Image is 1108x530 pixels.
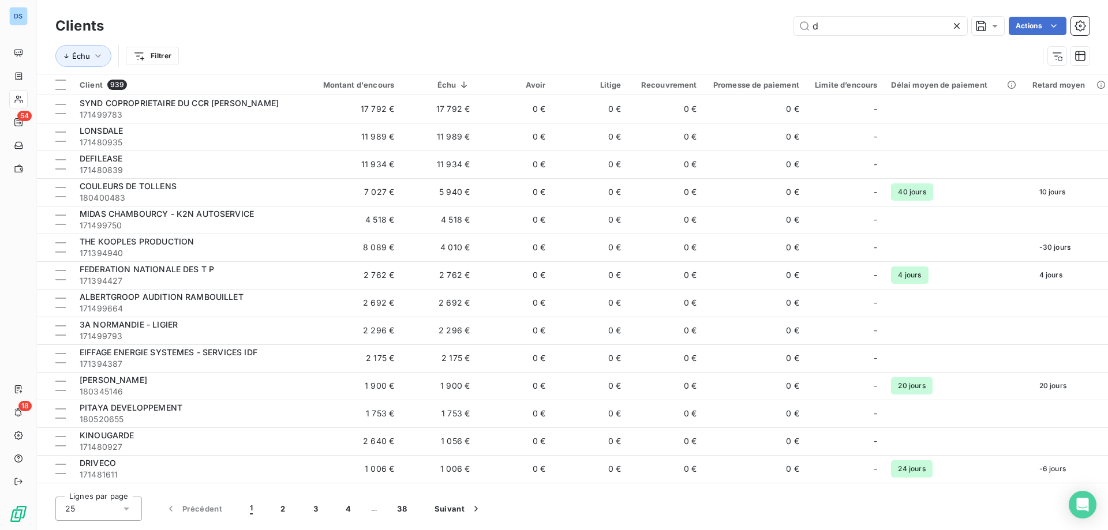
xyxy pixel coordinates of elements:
span: 171499664 [80,303,293,314]
td: 0 € [552,123,628,151]
td: 0 € [628,261,704,289]
div: Recouvrement [635,80,697,89]
span: 20 jours [1032,377,1073,394]
td: 11 989 € [300,123,401,151]
td: 4 010 € [401,234,477,261]
button: 38 [383,497,421,521]
span: - [874,131,877,142]
span: 171394427 [80,275,293,287]
td: 0 € [628,455,704,483]
button: Actions [1009,17,1066,35]
td: 11 934 € [300,151,401,178]
td: 0 € [552,151,628,178]
span: - [874,380,877,392]
span: - [874,297,877,309]
td: 0 € [704,483,806,510]
td: 0 € [704,206,806,234]
td: 1 753 € [300,400,401,427]
td: 0 € [628,317,704,344]
div: Open Intercom Messenger [1069,491,1096,518]
td: 2 692 € [300,289,401,317]
span: -30 jours [1032,239,1077,256]
span: - [874,242,877,253]
td: 5 940 € [401,178,477,206]
div: Avoir [484,80,545,89]
td: 0 € [628,483,704,510]
span: 171499750 [80,220,293,231]
td: 0 € [628,178,704,206]
td: 4 518 € [300,206,401,234]
span: 171480927 [80,441,293,453]
button: 1 [236,497,267,521]
td: 2 175 € [300,344,401,372]
span: [PERSON_NAME] [80,375,147,385]
td: 1 006 € [401,455,477,483]
h3: Clients [55,16,104,36]
td: 0 € [628,427,704,455]
td: 1 006 € [300,455,401,483]
td: 2 762 € [300,261,401,289]
div: Litige [559,80,621,89]
div: Montant d'encours [306,80,394,89]
span: MIDAS CHAMBOURCY - K2N AUTOSERVICE [80,209,254,219]
span: - [874,435,877,447]
span: 180520655 [80,414,293,425]
td: 0 € [552,400,628,427]
span: 4 jours [891,266,928,284]
span: 180400483 [80,192,293,204]
span: 1 [250,503,253,514]
span: - [874,463,877,475]
button: 2 [267,497,299,521]
span: 180345146 [80,386,293,397]
span: 171394387 [80,358,293,370]
td: 0 € [704,317,806,344]
span: 18 [18,401,32,411]
td: 0 € [552,234,628,261]
span: 939 [107,80,127,90]
td: 0 € [628,123,704,151]
span: DRIVECO [80,458,116,468]
td: 0 € [628,289,704,317]
td: 0 € [704,455,806,483]
td: 0 € [477,206,552,234]
td: 0 € [552,206,628,234]
td: 2 296 € [401,317,477,344]
td: 0 € [552,178,628,206]
span: 171480839 [80,164,293,176]
td: 0 € [552,95,628,123]
td: 1 900 € [300,372,401,400]
span: EIFFAGE ENERGIE SYSTEMES - SERVICES IDF [80,347,257,357]
div: Limite d’encours [813,80,878,89]
div: Promesse de paiement [711,80,799,89]
div: Retard moyen [1032,80,1101,89]
td: 8 089 € [300,234,401,261]
td: 0 € [704,372,806,400]
td: 966 € [300,483,401,510]
span: FEDERATION NATIONALE DES T P [80,264,214,274]
img: Logo LeanPay [9,505,28,523]
span: - [874,325,877,336]
div: Délai moyen de paiement [891,80,1018,89]
td: 2 296 € [300,317,401,344]
button: Précédent [151,497,236,521]
td: 0 € [477,427,552,455]
td: 0 € [552,372,628,400]
td: 966 € [401,483,477,510]
span: LONSDALE [80,126,123,136]
td: 0 € [628,400,704,427]
td: 0 € [477,483,552,510]
div: Échu [408,80,470,89]
td: 0 € [477,178,552,206]
td: 0 € [552,483,628,510]
button: Filtrer [126,47,179,65]
td: 0 € [704,123,806,151]
td: 0 € [477,455,552,483]
span: SYND COPROPRIETAIRE DU CCR [PERSON_NAME] [80,98,279,108]
span: Échu [72,51,90,61]
td: 17 792 € [401,95,477,123]
td: 0 € [477,317,552,344]
button: 4 [332,497,365,521]
span: ALBERTGROOP AUDITION RAMBOUILLET [80,292,244,302]
td: 0 € [552,317,628,344]
span: - [874,103,877,115]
